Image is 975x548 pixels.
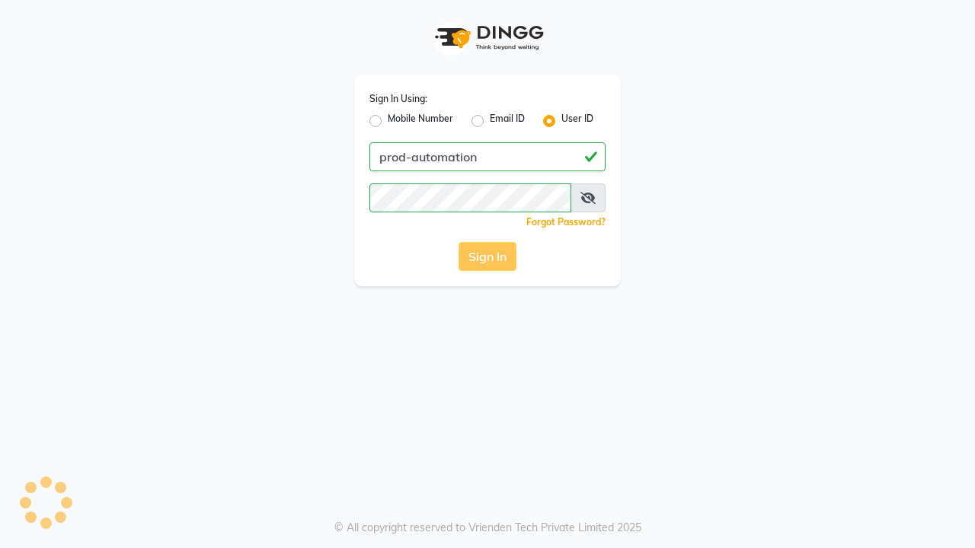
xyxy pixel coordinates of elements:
[369,183,571,212] input: Username
[561,112,593,130] label: User ID
[427,15,548,60] img: logo1.svg
[490,112,525,130] label: Email ID
[369,142,606,171] input: Username
[526,216,606,228] a: Forgot Password?
[369,92,427,106] label: Sign In Using:
[388,112,453,130] label: Mobile Number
